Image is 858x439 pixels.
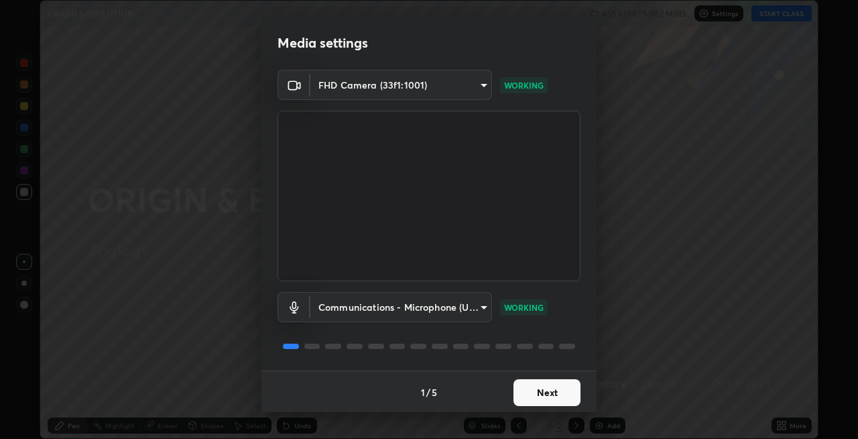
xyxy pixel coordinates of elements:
[513,379,580,406] button: Next
[310,70,492,100] div: FHD Camera (33f1:1001)
[504,79,544,91] p: WORKING
[426,385,430,399] h4: /
[278,34,368,52] h2: Media settings
[504,301,544,313] p: WORKING
[421,385,425,399] h4: 1
[432,385,437,399] h4: 5
[310,292,492,322] div: FHD Camera (33f1:1001)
